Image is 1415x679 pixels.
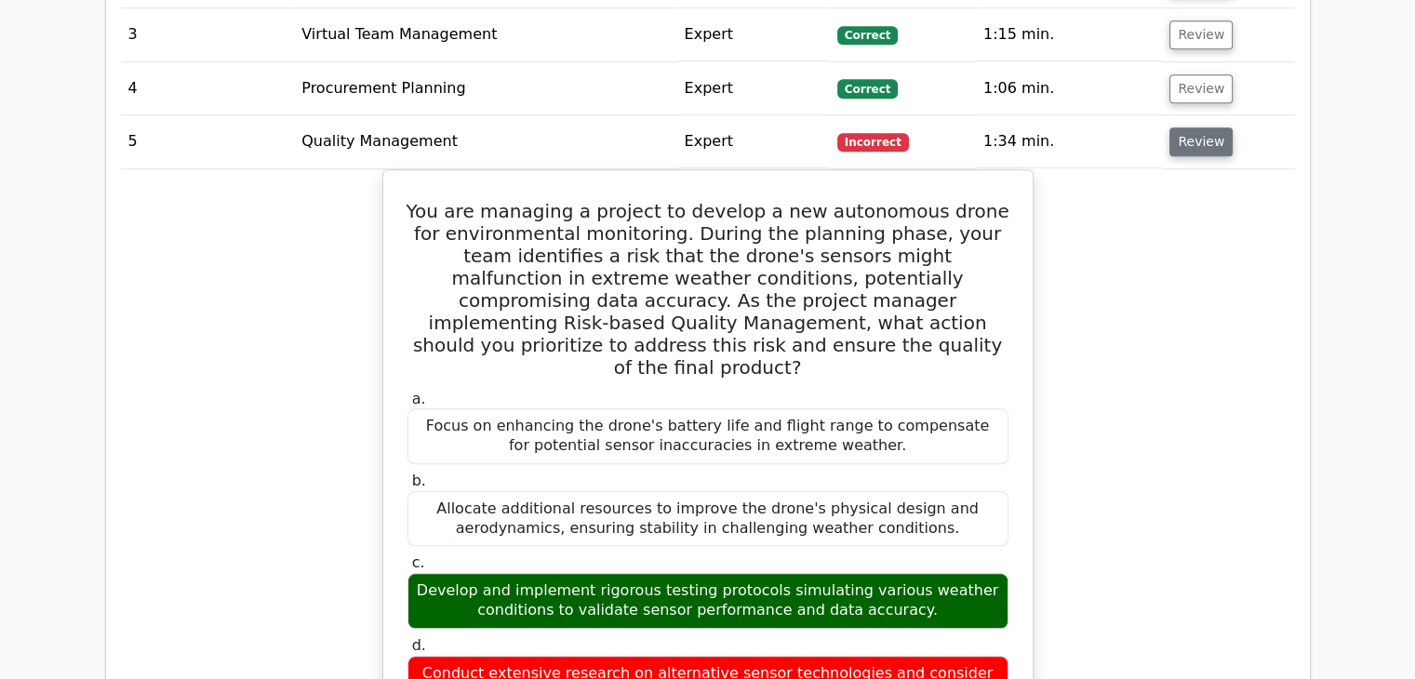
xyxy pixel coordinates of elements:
button: Review [1169,74,1233,103]
td: Expert [677,8,830,61]
span: Correct [837,26,898,45]
button: Review [1169,127,1233,156]
td: Virtual Team Management [294,8,676,61]
td: 1:34 min. [976,115,1162,168]
td: Expert [677,115,830,168]
div: Develop and implement rigorous testing protocols simulating various weather conditions to validat... [407,573,1008,629]
td: Expert [677,62,830,115]
td: 5 [121,115,295,168]
span: c. [412,553,425,571]
h5: You are managing a project to develop a new autonomous drone for environmental monitoring. During... [406,200,1010,379]
button: Review [1169,20,1233,49]
span: d. [412,636,426,654]
td: 4 [121,62,295,115]
td: Procurement Planning [294,62,676,115]
td: 3 [121,8,295,61]
span: Correct [837,79,898,98]
td: 1:15 min. [976,8,1162,61]
span: a. [412,390,426,407]
div: Allocate additional resources to improve the drone's physical design and aerodynamics, ensuring s... [407,491,1008,547]
span: b. [412,472,426,489]
td: 1:06 min. [976,62,1162,115]
div: Focus on enhancing the drone's battery life and flight range to compensate for potential sensor i... [407,408,1008,464]
td: Quality Management [294,115,676,168]
span: Incorrect [837,133,909,152]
